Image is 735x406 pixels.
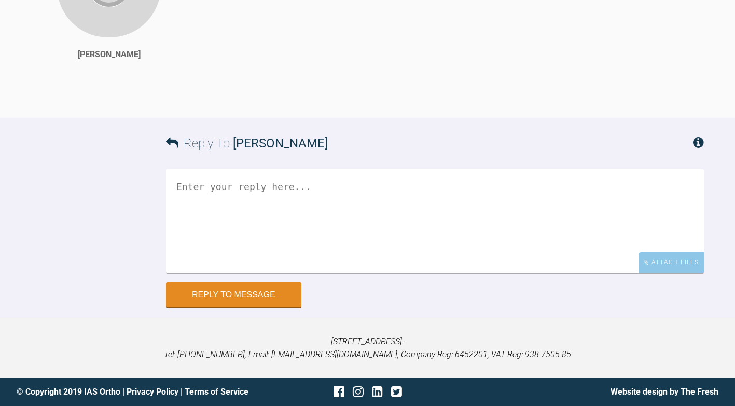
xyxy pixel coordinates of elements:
[233,136,328,151] span: [PERSON_NAME]
[127,387,178,397] a: Privacy Policy
[611,387,718,397] a: Website design by The Fresh
[78,48,141,61] div: [PERSON_NAME]
[17,385,251,399] div: © Copyright 2019 IAS Ortho | |
[17,335,718,361] p: [STREET_ADDRESS]. Tel: [PHONE_NUMBER], Email: [EMAIL_ADDRESS][DOMAIN_NAME], Company Reg: 6452201,...
[639,252,704,273] div: Attach Files
[166,282,301,307] button: Reply to Message
[166,133,328,153] h3: Reply To
[185,387,248,397] a: Terms of Service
